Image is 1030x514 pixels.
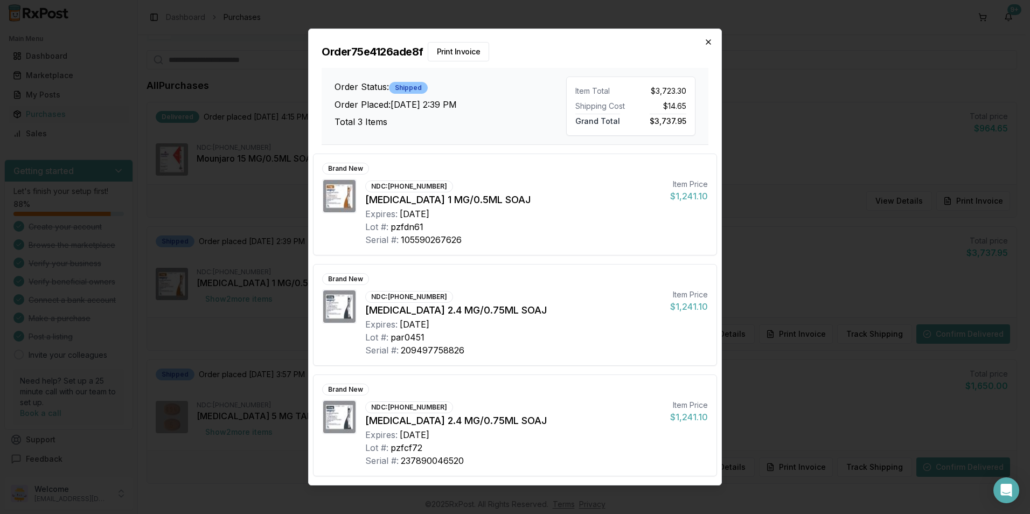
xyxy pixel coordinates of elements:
h3: Total 3 Items [335,115,566,128]
button: Print Invoice [428,42,490,61]
div: Expires: [365,318,398,331]
div: Lot #: [365,331,388,344]
div: Item Price [670,400,708,411]
div: par0451 [391,331,424,344]
div: [MEDICAL_DATA] 2.4 MG/0.75ML SOAJ [365,303,662,318]
div: Shipped [389,82,428,94]
img: Wegovy 2.4 MG/0.75ML SOAJ [323,401,356,433]
div: $1,241.10 [670,300,708,313]
div: Item Price [670,289,708,300]
img: Wegovy 1 MG/0.5ML SOAJ [323,180,356,212]
div: Serial #: [365,454,399,467]
div: [DATE] [400,318,429,331]
div: Lot #: [365,441,388,454]
div: Brand New [322,163,369,175]
img: Wegovy 2.4 MG/0.75ML SOAJ [323,290,356,323]
div: [MEDICAL_DATA] 2.4 MG/0.75ML SOAJ [365,413,662,428]
div: Shipping Cost [575,101,627,112]
div: Expires: [365,428,398,441]
span: Grand Total [575,114,620,126]
div: 237890046520 [401,454,464,467]
div: [MEDICAL_DATA] 1 MG/0.5ML SOAJ [365,192,662,207]
div: pzfdn61 [391,220,423,233]
h3: Order Placed: [DATE] 2:39 PM [335,98,566,111]
span: $3,737.95 [650,114,686,126]
div: pzfcf72 [391,441,422,454]
h3: Order Status: [335,80,566,94]
div: Brand New [322,384,369,395]
div: Item Price [670,179,708,190]
div: 209497758826 [401,344,464,357]
div: 105590267626 [401,233,462,246]
div: Serial #: [365,233,399,246]
div: NDC: [PHONE_NUMBER] [365,291,453,303]
div: Lot #: [365,220,388,233]
div: $1,241.10 [670,411,708,423]
div: Item Total [575,86,627,96]
div: $14.65 [635,101,686,112]
div: $1,241.10 [670,190,708,203]
div: Serial #: [365,344,399,357]
div: [DATE] [400,207,429,220]
div: [DATE] [400,428,429,441]
div: $3,723.30 [635,86,686,96]
div: NDC: [PHONE_NUMBER] [365,180,453,192]
h2: Order 75e4126ade8f [322,42,708,61]
div: Expires: [365,207,398,220]
div: Brand New [322,273,369,285]
div: NDC: [PHONE_NUMBER] [365,401,453,413]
